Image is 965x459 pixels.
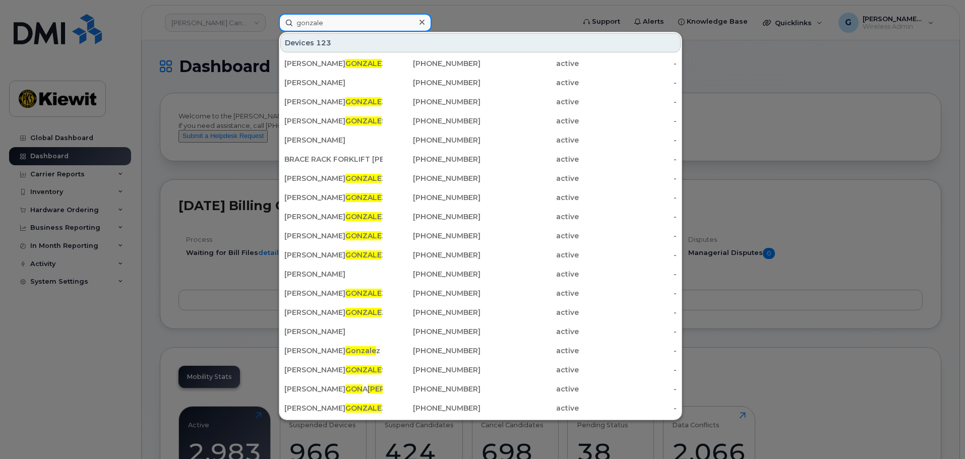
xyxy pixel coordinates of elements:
span: [PERSON_NAME] [368,384,429,394]
div: [PERSON_NAME] [284,135,383,145]
div: [PHONE_NUMBER] [383,307,481,317]
a: [PERSON_NAME]GONZALEZ [PERSON_NAME][PHONE_NUMBER]active- [280,246,681,264]
a: [PERSON_NAME]GONZALEZ[PHONE_NUMBER]active- [280,227,681,245]
div: active [480,231,579,241]
div: - [579,403,677,413]
span: GONZALE [345,308,382,317]
div: [PHONE_NUMBER] [383,78,481,88]
div: active [480,365,579,375]
div: [PERSON_NAME] Z [284,307,383,317]
div: active [480,173,579,183]
a: [PERSON_NAME]GONZALEZ[PHONE_NUMBER]active- [280,399,681,417]
div: active [480,250,579,260]
div: - [579,269,677,279]
div: [PHONE_NUMBER] [383,269,481,279]
a: [PERSON_NAME]GONZALEZ[PHONE_NUMBER]active- [280,93,681,111]
div: active [480,212,579,222]
div: [PHONE_NUMBER] [383,346,481,356]
div: active [480,192,579,203]
div: active [480,58,579,69]
div: [PHONE_NUMBER] [383,135,481,145]
div: [PERSON_NAME] Z [284,288,383,298]
div: [PHONE_NUMBER] [383,384,481,394]
div: [PHONE_NUMBER] [383,326,481,337]
div: [PERSON_NAME] Z [284,231,383,241]
a: [PERSON_NAME]GONZALEZ[PHONE_NUMBER]active- [280,188,681,207]
div: active [480,403,579,413]
span: 123 [316,38,331,48]
span: GONZALE [345,212,382,221]
div: - [579,58,677,69]
div: active [480,78,579,88]
span: GON [345,384,363,394]
a: [PERSON_NAME][PHONE_NUMBER]active- [280,131,681,149]
a: [PERSON_NAME]GONZALEZ[PHONE_NUMBER]active- [280,303,681,321]
div: - [579,192,677,203]
div: [PERSON_NAME] [284,78,383,88]
div: [PHONE_NUMBER] [383,365,481,375]
a: [PERSON_NAME]GONZALEZ[PHONE_NUMBER]active- [280,169,681,187]
div: - [579,346,677,356]
div: [PERSON_NAME] Z [284,212,383,222]
div: active [480,135,579,145]
div: [PHONE_NUMBER] [383,288,481,298]
iframe: Messenger Launcher [921,415,957,451]
div: BRACE RACK FORKLIFT [PERSON_NAME] [284,154,383,164]
span: GONZALE [345,59,382,68]
div: active [480,384,579,394]
div: - [579,78,677,88]
span: GONZALE [345,231,382,240]
div: active [480,154,579,164]
a: [PERSON_NAME]GONZALES[PHONE_NUMBER]active- [280,112,681,130]
span: GONZALE [345,174,382,183]
span: GONZALE [345,289,382,298]
div: [PERSON_NAME] Z [284,403,383,413]
div: [PHONE_NUMBER] [383,212,481,222]
div: - [579,307,677,317]
div: [PERSON_NAME] Z [284,173,383,183]
div: [PHONE_NUMBER] [383,173,481,183]
div: [PHONE_NUMBER] [383,58,481,69]
div: - [579,173,677,183]
a: [PERSON_NAME][PHONE_NUMBER]active- [280,265,681,283]
span: GONZALE [345,97,382,106]
div: active [480,346,579,356]
a: [PERSON_NAME]GONZALEZ[PHONE_NUMBER]active- [280,284,681,302]
div: active [480,307,579,317]
span: Gonzale [345,346,376,355]
a: [PERSON_NAME]Gonzalez[PHONE_NUMBER]active- [280,342,681,360]
div: - [579,231,677,241]
div: - [579,154,677,164]
span: GONZALE [345,404,382,413]
div: - [579,97,677,107]
div: [PHONE_NUMBER] [383,403,481,413]
div: [PERSON_NAME] S [284,116,383,126]
a: [PERSON_NAME][PHONE_NUMBER]active- [280,322,681,341]
div: - [579,116,677,126]
div: [PHONE_NUMBER] [383,250,481,260]
div: - [579,326,677,337]
span: GONZALE [345,365,382,374]
div: - [579,135,677,145]
div: [PERSON_NAME] A Z [284,384,383,394]
a: [PERSON_NAME]GONZALEZ[PHONE_NUMBER]active- [280,208,681,226]
div: active [480,97,579,107]
div: [PHONE_NUMBER] [383,97,481,107]
div: - [579,250,677,260]
span: GONZALE [345,116,382,125]
div: active [480,116,579,126]
a: [PERSON_NAME]Gonzalez[PHONE_NUMBER]active- [280,418,681,436]
a: [PERSON_NAME][PHONE_NUMBER]active- [280,74,681,92]
div: [PERSON_NAME] S [284,365,383,375]
div: [PHONE_NUMBER] [383,231,481,241]
div: [PHONE_NUMBER] [383,154,481,164]
div: active [480,288,579,298]
div: [PERSON_NAME] Z [284,192,383,203]
div: active [480,326,579,337]
div: - [579,384,677,394]
div: - [579,212,677,222]
div: [PERSON_NAME] Z [284,97,383,107]
div: [PERSON_NAME] Z [284,58,383,69]
span: GONZALE [345,193,382,202]
div: active [480,269,579,279]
